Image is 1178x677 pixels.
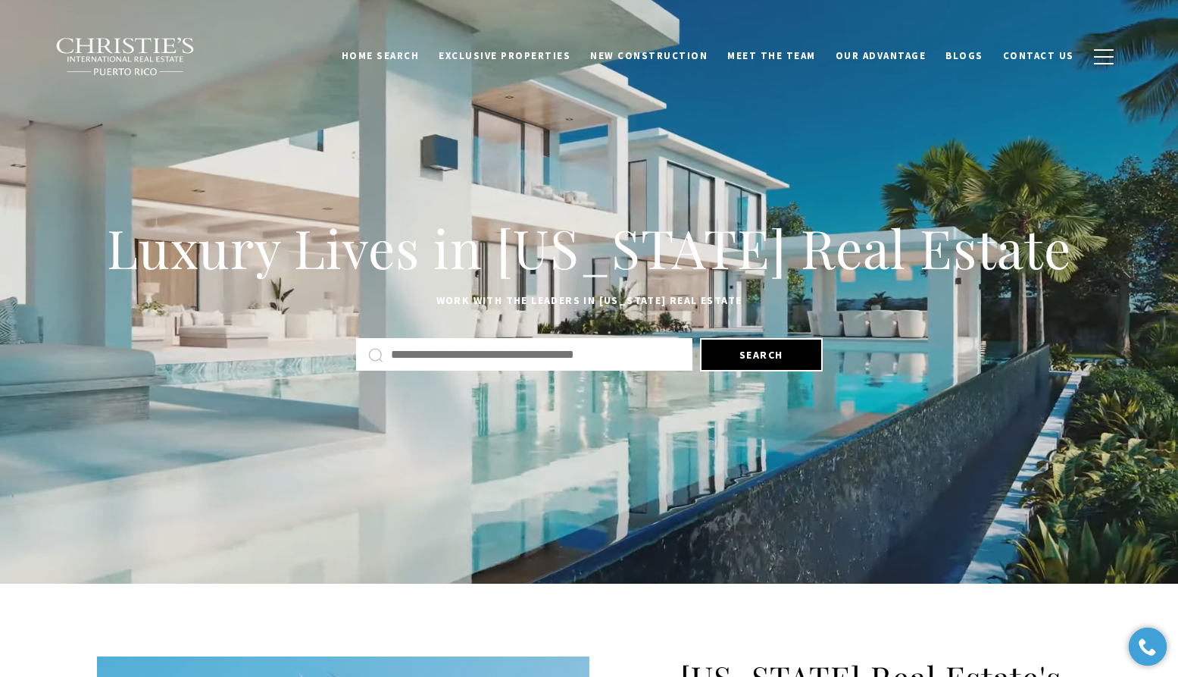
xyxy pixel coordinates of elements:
span: Exclusive Properties [439,49,570,62]
button: Search [700,338,823,371]
span: Contact Us [1003,49,1074,62]
span: New Construction [590,49,708,62]
a: Our Advantage [826,42,936,71]
a: New Construction [580,42,717,71]
h1: Luxury Lives in [US_STATE] Real Estate [97,215,1082,281]
a: Blogs [936,42,993,71]
p: Work with the leaders in [US_STATE] Real Estate [97,292,1082,310]
a: Meet the Team [717,42,826,71]
span: Blogs [945,49,983,62]
img: Christie's International Real Estate black text logo [55,37,196,77]
a: Exclusive Properties [429,42,580,71]
span: Our Advantage [836,49,926,62]
a: Home Search [332,42,430,71]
